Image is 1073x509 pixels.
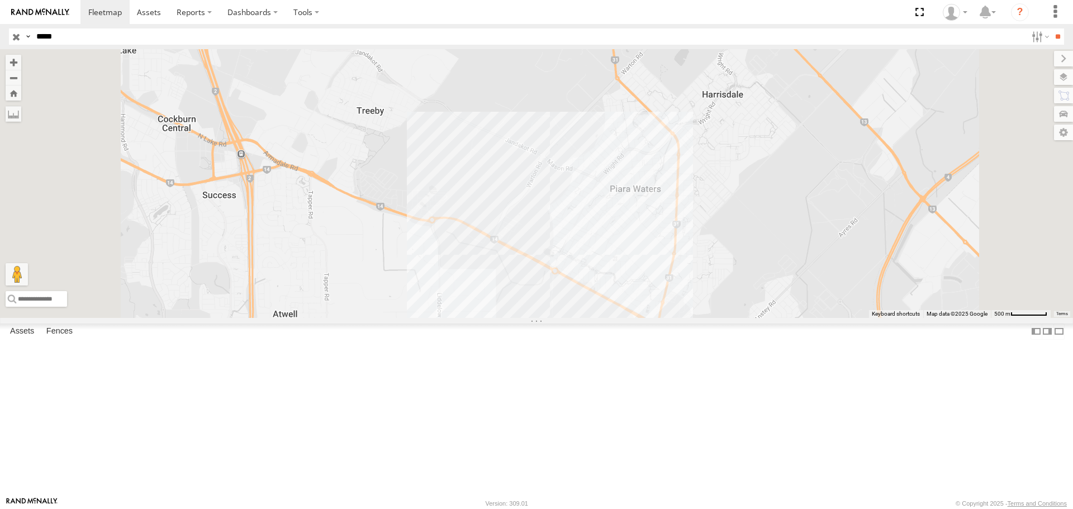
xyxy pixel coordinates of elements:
[4,324,40,340] label: Assets
[994,311,1010,317] span: 500 m
[23,28,32,45] label: Search Query
[1056,311,1068,316] a: Terms (opens in new tab)
[41,324,78,340] label: Fences
[872,310,920,318] button: Keyboard shortcuts
[1008,500,1067,507] a: Terms and Conditions
[956,500,1067,507] div: © Copyright 2025 -
[1054,125,1073,140] label: Map Settings
[6,498,58,509] a: Visit our Website
[6,263,28,286] button: Drag Pegman onto the map to open Street View
[6,106,21,122] label: Measure
[486,500,528,507] div: Version: 309.01
[939,4,971,21] div: Hayley Petersen
[1042,324,1053,340] label: Dock Summary Table to the Right
[1027,28,1051,45] label: Search Filter Options
[6,70,21,85] button: Zoom out
[6,85,21,101] button: Zoom Home
[927,311,987,317] span: Map data ©2025 Google
[11,8,69,16] img: rand-logo.svg
[1031,324,1042,340] label: Dock Summary Table to the Left
[1011,3,1029,21] i: ?
[1053,324,1065,340] label: Hide Summary Table
[6,55,21,70] button: Zoom in
[991,310,1051,318] button: Map scale: 500 m per 62 pixels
